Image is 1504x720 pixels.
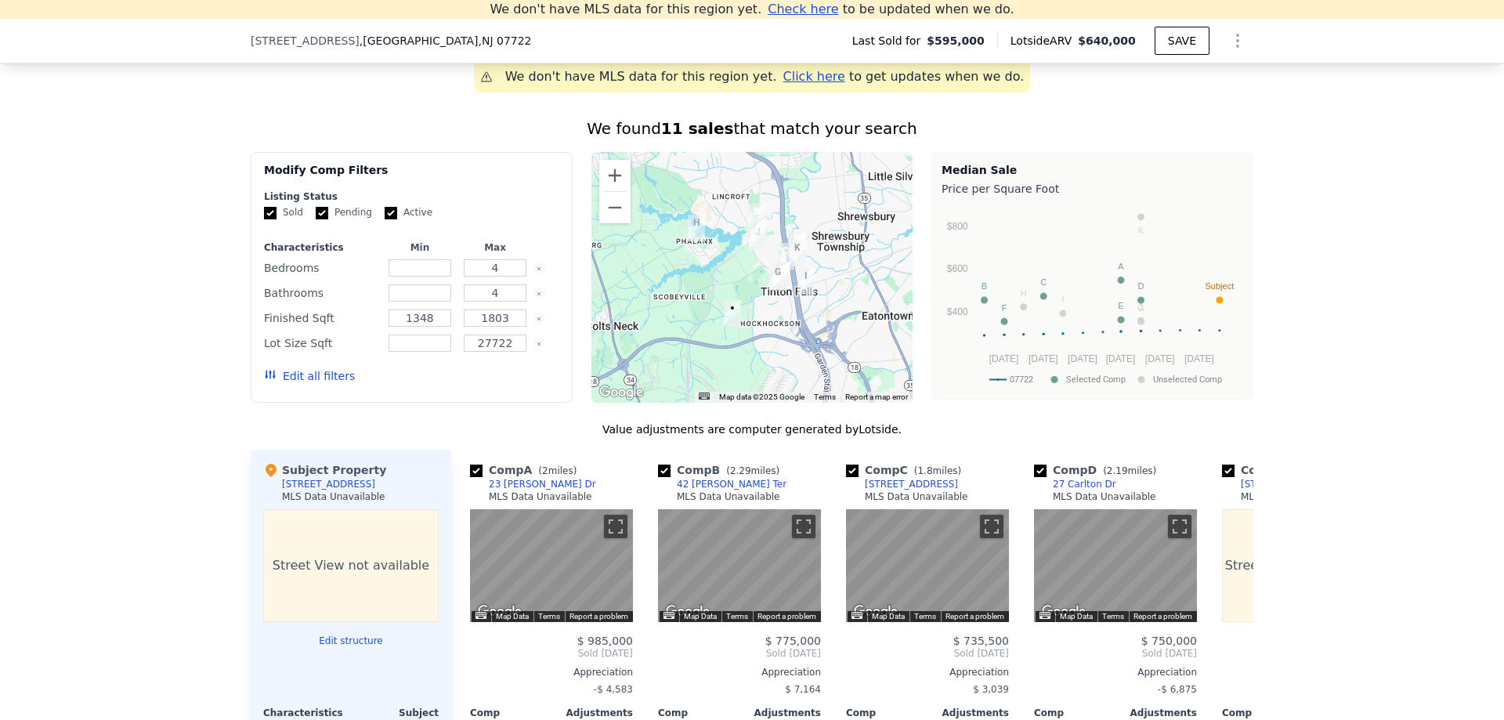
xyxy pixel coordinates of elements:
[536,291,542,297] button: Clear
[263,462,386,478] div: Subject Property
[942,200,1243,396] svg: A chart.
[264,257,379,279] div: Bedrooms
[1038,602,1090,622] img: Google
[846,509,1009,622] div: Map
[927,33,985,49] span: $595,000
[1034,462,1162,478] div: Comp D
[1021,288,1027,298] text: H
[865,478,958,490] div: [STREET_ADDRESS]
[1034,509,1197,622] div: Map
[1118,301,1123,310] text: E
[577,635,633,647] span: $ 985,000
[264,368,355,384] button: Edit all filters
[851,612,862,619] button: Keyboard shortcuts
[251,422,1253,437] div: Value adjustments are computer generated by Lotside .
[769,264,786,291] div: 3 Rambling Meadow Ct
[316,206,372,219] label: Pending
[982,281,987,291] text: B
[263,635,439,647] button: Edit structure
[1010,33,1078,49] span: Lotside ARV
[475,612,486,619] button: Keyboard shortcuts
[1222,666,1385,678] div: Appreciation
[470,647,633,660] span: Sold [DATE]
[496,611,529,622] button: Map Data
[1133,612,1192,621] a: Report a problem
[536,266,542,272] button: Clear
[852,33,927,49] span: Last Sold for
[263,509,439,622] div: Street View not available
[757,612,816,621] a: Report a problem
[720,465,786,476] span: ( miles)
[677,490,780,503] div: MLS Data Unavailable
[1034,647,1197,660] span: Sold [DATE]
[783,67,1025,86] div: to get updates when we do.
[1053,478,1116,490] div: 27 Carlton Dr
[385,207,397,219] input: Active
[264,332,379,354] div: Lot Size Sqft
[264,282,379,304] div: Bathrooms
[785,684,821,695] span: $ 7,164
[1102,612,1124,621] a: Terms
[688,215,705,241] div: 269 Phalanx Rd
[846,707,927,719] div: Comp
[1139,302,1144,312] text: J
[658,462,786,478] div: Comp B
[604,515,627,538] button: Toggle fullscreen view
[658,509,821,622] div: Street View
[661,119,734,138] strong: 11 sales
[1141,635,1197,647] span: $ 750,000
[1222,707,1303,719] div: Comp
[595,382,647,403] img: Google
[461,241,530,254] div: Max
[569,612,628,621] a: Report a problem
[658,647,821,660] span: Sold [DATE]
[474,602,526,622] a: Open this area in Google Maps (opens a new window)
[251,33,360,49] span: [STREET_ADDRESS]
[1168,515,1191,538] button: Toggle fullscreen view
[699,393,710,400] button: Keyboard shortcuts
[947,221,968,232] text: $800
[1241,478,1334,490] div: [STREET_ADDRESS]
[1106,353,1136,364] text: [DATE]
[505,67,777,86] div: We don't have MLS data for this region yet.
[385,206,432,219] label: Active
[1222,478,1334,490] a: [STREET_ADDRESS]
[1068,353,1097,364] text: [DATE]
[677,478,786,490] div: 42 [PERSON_NAME] Ter
[748,204,765,230] div: 42 Leland Ter
[1097,465,1162,476] span: ( miles)
[1034,666,1197,678] div: Appreciation
[719,393,804,401] span: Map data ©2025 Google
[765,635,821,647] span: $ 775,000
[1222,462,1349,478] div: Comp E
[360,33,532,49] span: , [GEOGRAPHIC_DATA]
[264,307,379,329] div: Finished Sqft
[1118,262,1124,271] text: A
[1053,490,1156,503] div: MLS Data Unavailable
[1061,295,1064,304] text: I
[1038,602,1090,622] a: Open this area in Google Maps (opens a new window)
[470,462,583,478] div: Comp A
[783,69,845,84] span: Click here
[470,509,633,622] div: Map
[914,612,936,621] a: Terms
[908,465,967,476] span: ( miles)
[385,241,454,254] div: Min
[917,465,932,476] span: 1.8
[1153,374,1222,385] text: Unselected Comp
[1034,478,1116,490] a: 27 Carlton Dr
[726,612,748,621] a: Terms
[470,707,551,719] div: Comp
[599,192,631,223] button: Zoom out
[662,602,714,622] a: Open this area in Google Maps (opens a new window)
[1138,226,1144,235] text: K
[478,34,531,47] span: , NJ 07722
[1184,353,1214,364] text: [DATE]
[1034,509,1197,622] div: Street View
[251,118,1253,139] div: We found that match your search
[658,707,739,719] div: Comp
[684,611,717,622] button: Map Data
[1039,612,1050,619] button: Keyboard shortcuts
[263,707,351,719] div: Characteristics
